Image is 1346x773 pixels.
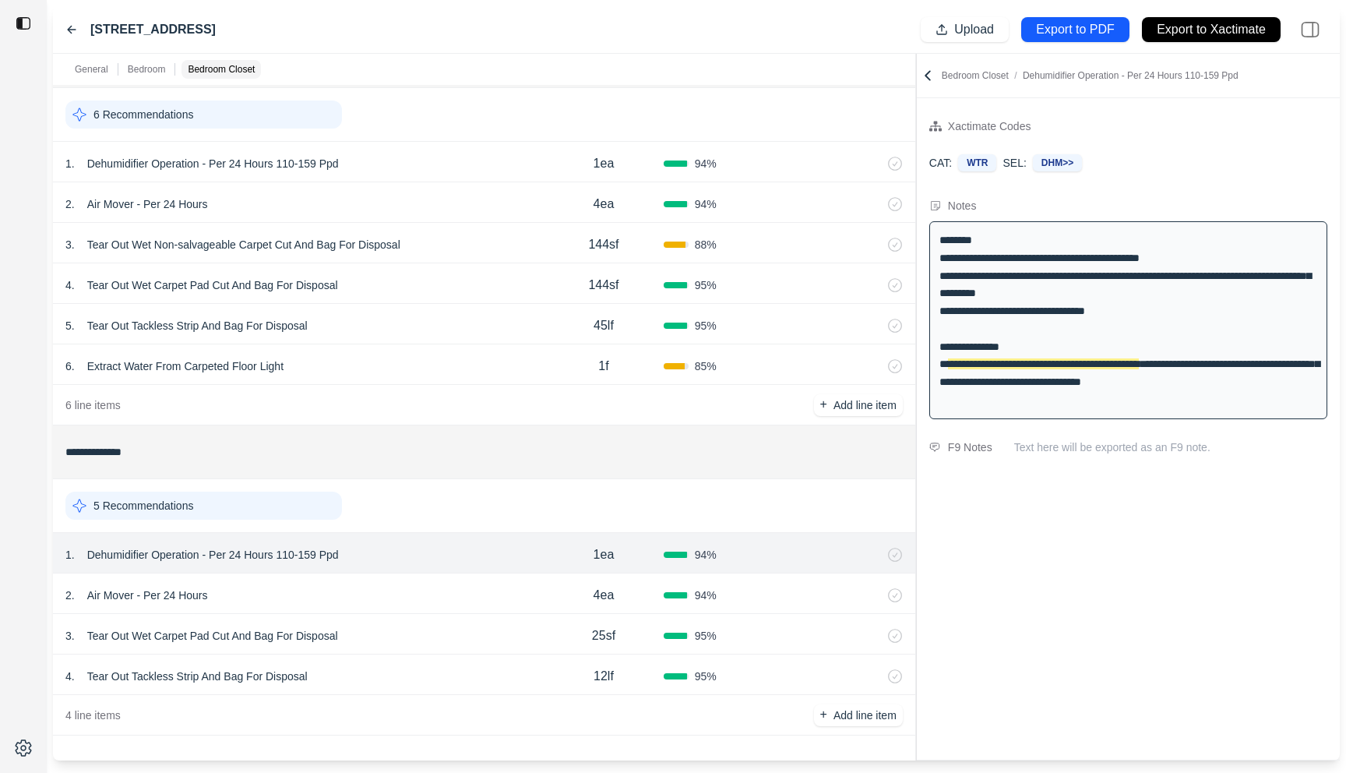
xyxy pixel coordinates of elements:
span: 94 % [695,196,717,212]
p: 1 . [65,156,75,171]
p: 25sf [592,627,615,645]
div: F9 Notes [948,438,992,457]
span: 95 % [695,669,717,684]
div: Xactimate Codes [948,117,1031,136]
img: comment [929,443,940,452]
span: 94 % [695,588,717,603]
button: +Add line item [814,394,903,416]
span: 95 % [695,277,717,293]
p: 3 . [65,628,75,644]
p: 5 . [65,318,75,334]
label: [STREET_ADDRESS] [90,20,216,39]
p: Dehumidifier Operation - Per 24 Hours 110-159 Ppd [81,153,345,175]
p: General [75,63,108,76]
span: 95 % [695,318,717,334]
p: Tear Out Tackless Strip And Bag For Disposal [81,665,314,687]
p: 6 line items [65,397,121,413]
img: toggle sidebar [16,16,31,31]
p: Bedroom Closet [942,69,1239,82]
p: Add line item [833,708,897,723]
span: 88 % [695,237,717,252]
p: Tear Out Wet Carpet Pad Cut And Bag For Disposal [81,274,344,296]
p: Tear Out Wet Carpet Pad Cut And Bag For Disposal [81,625,344,647]
p: 45lf [594,316,614,335]
p: 4 . [65,277,75,293]
p: Bedroom [128,63,166,76]
p: Extract Water From Carpeted Floor Light [81,355,290,377]
span: 85 % [695,358,717,374]
p: 12lf [594,667,614,686]
p: + [820,706,827,724]
button: Export to Xactimate [1142,17,1281,42]
p: 2 . [65,196,75,212]
div: DHM>> [1033,154,1082,171]
p: Export to Xactimate [1157,21,1266,39]
span: 94 % [695,156,717,171]
p: 6 Recommendations [93,107,193,122]
p: 4ea [594,586,615,605]
p: 2 . [65,588,75,603]
p: Upload [954,21,994,39]
p: 6 . [65,358,75,374]
p: Tear Out Wet Non-salvageable Carpet Cut And Bag For Disposal [81,234,407,256]
p: Export to PDF [1036,21,1114,39]
p: 1ea [594,154,615,173]
div: Notes [948,196,977,215]
p: SEL: [1002,155,1026,171]
p: Air Mover - Per 24 Hours [81,193,214,215]
p: 4 line items [65,708,121,723]
span: 94 % [695,547,717,563]
button: +Add line item [814,704,903,726]
p: 4ea [594,195,615,214]
p: 5 Recommendations [93,498,193,514]
p: 144sf [588,235,618,254]
img: right-panel.svg [1293,12,1327,47]
p: 1ea [594,545,615,564]
p: 3 . [65,237,75,252]
p: Text here will be exported as an F9 note. [1014,439,1327,455]
p: Tear Out Tackless Strip And Bag For Disposal [81,315,314,337]
p: 1f [598,357,608,376]
div: WTR [958,154,996,171]
span: 95 % [695,628,717,644]
button: Upload [921,17,1009,42]
p: 1 . [65,547,75,563]
p: CAT: [929,155,952,171]
span: Dehumidifier Operation - Per 24 Hours 110-159 Ppd [1023,70,1239,81]
p: 144sf [588,276,618,295]
button: Export to PDF [1021,17,1129,42]
p: + [820,396,827,414]
p: Bedroom Closet [188,63,255,76]
span: / [1009,70,1023,81]
p: Dehumidifier Operation - Per 24 Hours 110-159 Ppd [81,544,345,566]
p: Add line item [833,397,897,413]
p: Air Mover - Per 24 Hours [81,584,214,606]
p: 4 . [65,669,75,684]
